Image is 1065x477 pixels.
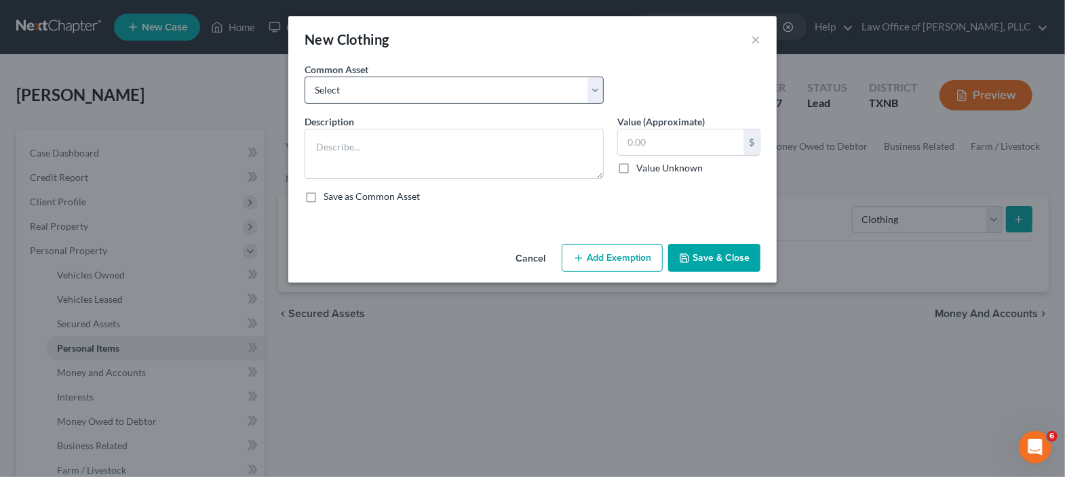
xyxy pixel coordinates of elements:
[743,129,760,155] div: $
[668,244,760,272] button: Save & Close
[1019,431,1051,463] iframe: Intercom live chat
[305,30,389,49] div: New Clothing
[505,245,556,272] button: Cancel
[305,116,354,127] span: Description
[324,190,420,203] label: Save as Common Asset
[636,161,703,175] label: Value Unknown
[751,31,760,47] button: ×
[617,115,705,129] label: Value (Approximate)
[562,244,663,272] button: Add Exemption
[618,129,743,155] input: 0.00
[305,62,368,77] label: Common Asset
[1047,431,1058,442] span: 6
